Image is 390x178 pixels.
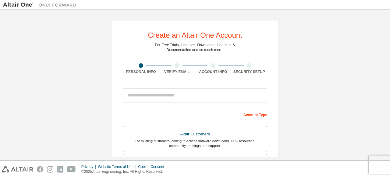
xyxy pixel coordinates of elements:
img: altair_logo.svg [2,166,33,173]
div: Altair Customers [127,130,263,138]
p: © 2025 Altair Engineering, Inc. All Rights Reserved. [81,169,168,174]
img: linkedin.svg [57,166,63,173]
div: Account Type [123,110,267,119]
div: Privacy [81,164,98,169]
img: youtube.svg [67,166,76,173]
div: For existing customers looking to access software downloads, HPC resources, community, trainings ... [127,138,263,148]
div: Account Info [195,69,231,74]
img: instagram.svg [47,166,53,173]
img: facebook.svg [37,166,43,173]
div: Personal Info [123,69,159,74]
div: Cookie Consent [138,164,168,169]
div: Security Setup [231,69,268,74]
div: Create an Altair One Account [148,32,242,39]
img: Altair One [3,2,79,8]
div: Website Terms of Use [98,164,138,169]
div: Verify Email [159,69,195,74]
div: For Free Trials, Licenses, Downloads, Learning & Documentation and so much more. [155,43,235,52]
